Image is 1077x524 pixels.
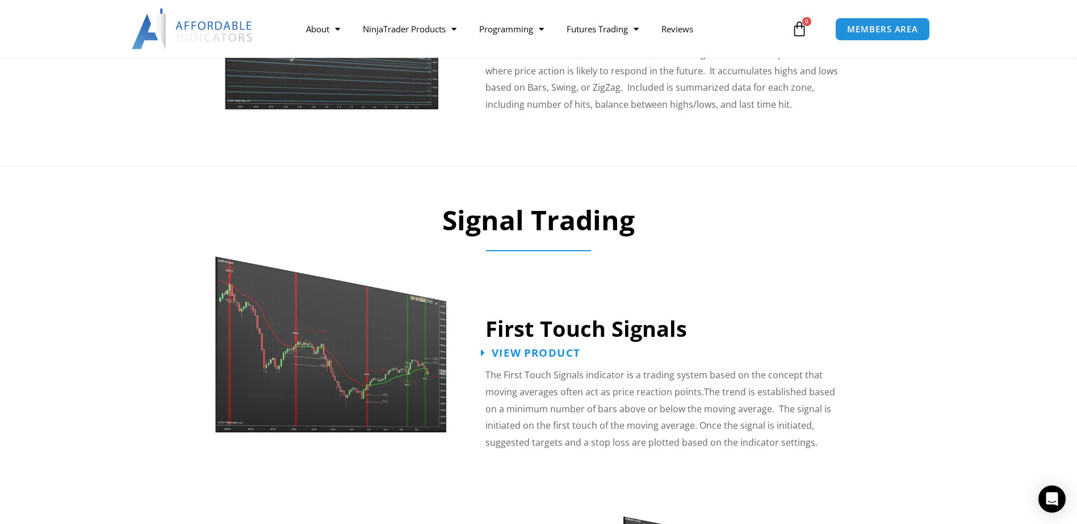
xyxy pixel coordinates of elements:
[1038,485,1066,513] div: Open Intercom Messenger
[485,314,687,343] a: First Touch Signals
[295,16,789,42] nav: Menu
[650,16,705,42] a: Reviews
[485,46,845,113] p: The Price Action Confluence Indicator combines highs and lows into powerful zones where price act...
[468,16,555,42] a: Programming
[481,348,580,358] a: View Product
[774,12,824,45] a: 0
[492,348,580,358] span: View Product
[215,233,449,433] img: First Touch Signals 1 | Affordable Indicators – NinjaTrader
[802,17,811,26] span: 0
[295,16,351,42] a: About
[190,202,888,238] h2: Signal Trading
[555,16,650,42] a: Futures Trading
[847,25,918,33] span: MEMBERS AREA
[835,18,930,41] a: MEMBERS AREA
[485,367,845,451] p: The First Touch Signals indicator is a trading system based on the concept that moving averages o...
[351,16,468,42] a: NinjaTrader Products
[132,9,254,49] img: LogoAI | Affordable Indicators – NinjaTrader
